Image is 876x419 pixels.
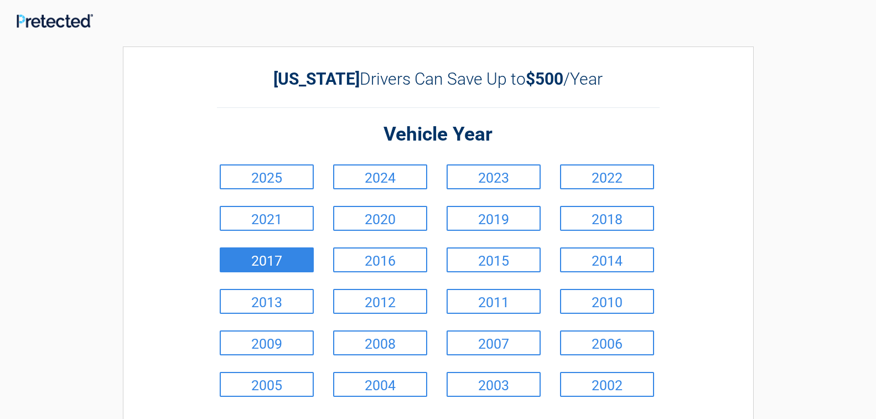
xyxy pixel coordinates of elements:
[333,164,427,189] a: 2024
[220,164,314,189] a: 2025
[217,122,660,148] h2: Vehicle Year
[447,330,541,355] a: 2007
[447,289,541,314] a: 2011
[447,247,541,272] a: 2015
[220,206,314,231] a: 2021
[217,69,660,89] h2: Drivers Can Save Up to /Year
[447,372,541,397] a: 2003
[560,247,654,272] a: 2014
[333,289,427,314] a: 2012
[333,330,427,355] a: 2008
[560,206,654,231] a: 2018
[560,330,654,355] a: 2006
[560,372,654,397] a: 2002
[220,289,314,314] a: 2013
[273,69,360,89] b: [US_STATE]
[447,164,541,189] a: 2023
[447,206,541,231] a: 2019
[560,164,654,189] a: 2022
[220,372,314,397] a: 2005
[560,289,654,314] a: 2010
[220,330,314,355] a: 2009
[333,206,427,231] a: 2020
[220,247,314,272] a: 2017
[526,69,563,89] b: $500
[17,14,93,28] img: Main Logo
[333,247,427,272] a: 2016
[333,372,427,397] a: 2004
